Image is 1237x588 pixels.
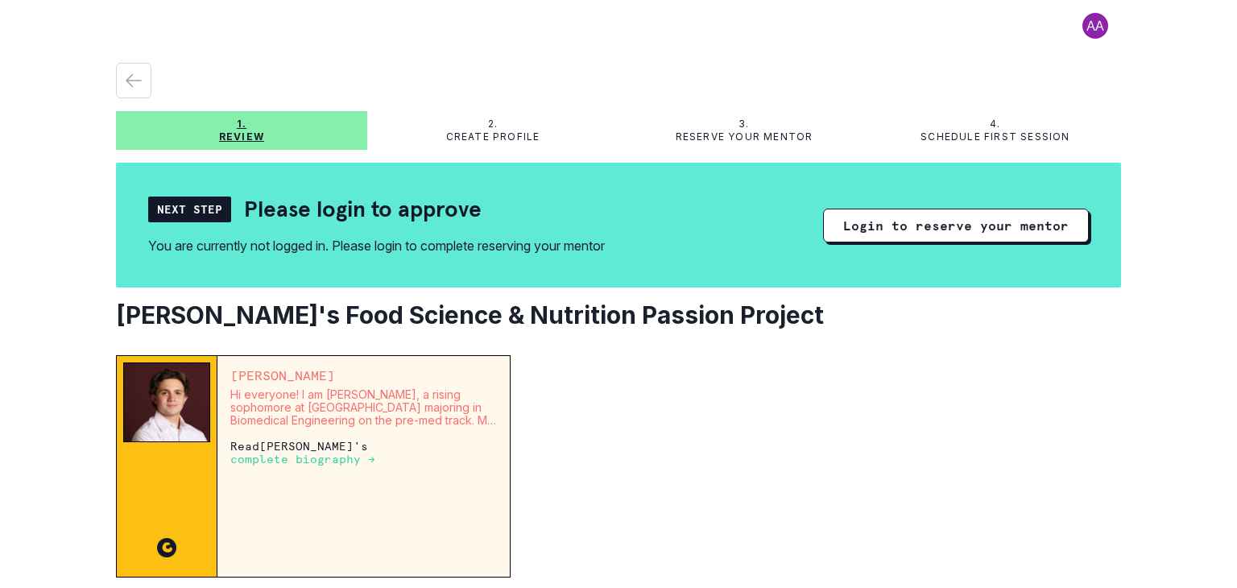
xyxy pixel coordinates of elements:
[148,197,231,222] div: Next Step
[230,388,497,427] p: Hi everyone! I am [PERSON_NAME], a rising sophomore at [GEOGRAPHIC_DATA] majoring in Biomedical E...
[148,236,605,255] div: You are currently not logged in. Please login to complete reserving your mentor
[219,130,264,143] p: Review
[157,538,176,557] img: CC image
[921,130,1069,143] p: Schedule first session
[990,118,1000,130] p: 4.
[230,452,375,466] a: complete biography →
[676,130,813,143] p: Reserve your mentor
[1069,13,1121,39] button: profile picture
[823,209,1089,242] button: Login to reserve your mentor
[230,453,375,466] p: complete biography →
[123,362,210,442] img: Mentor Image
[237,118,246,130] p: 1.
[116,300,1121,329] h2: [PERSON_NAME]'s Food Science & Nutrition Passion Project
[738,118,749,130] p: 3.
[230,440,497,466] p: Read [PERSON_NAME] 's
[488,118,498,130] p: 2.
[446,130,540,143] p: Create profile
[230,369,497,382] p: [PERSON_NAME]
[244,195,482,223] h2: Please login to approve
